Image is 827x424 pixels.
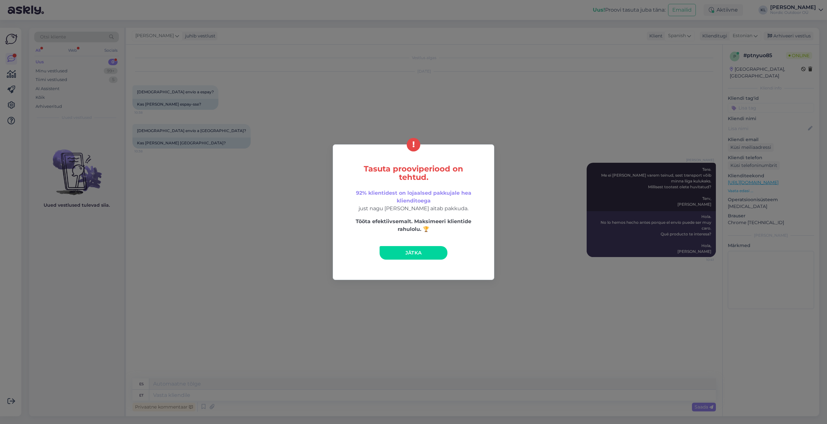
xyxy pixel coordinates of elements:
[347,165,480,181] h5: Tasuta prooviperiood on tehtud.
[347,218,480,233] p: Tööta efektiivsemalt. Maksimeeri klientide rahulolu. 🏆
[380,246,447,260] a: Jätka
[347,189,480,212] p: just nagu [PERSON_NAME] aitab pakkuda.
[405,250,422,256] span: Jätka
[356,190,471,204] span: 92% klientidest on lojaalsed pakkujale hea klienditoega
